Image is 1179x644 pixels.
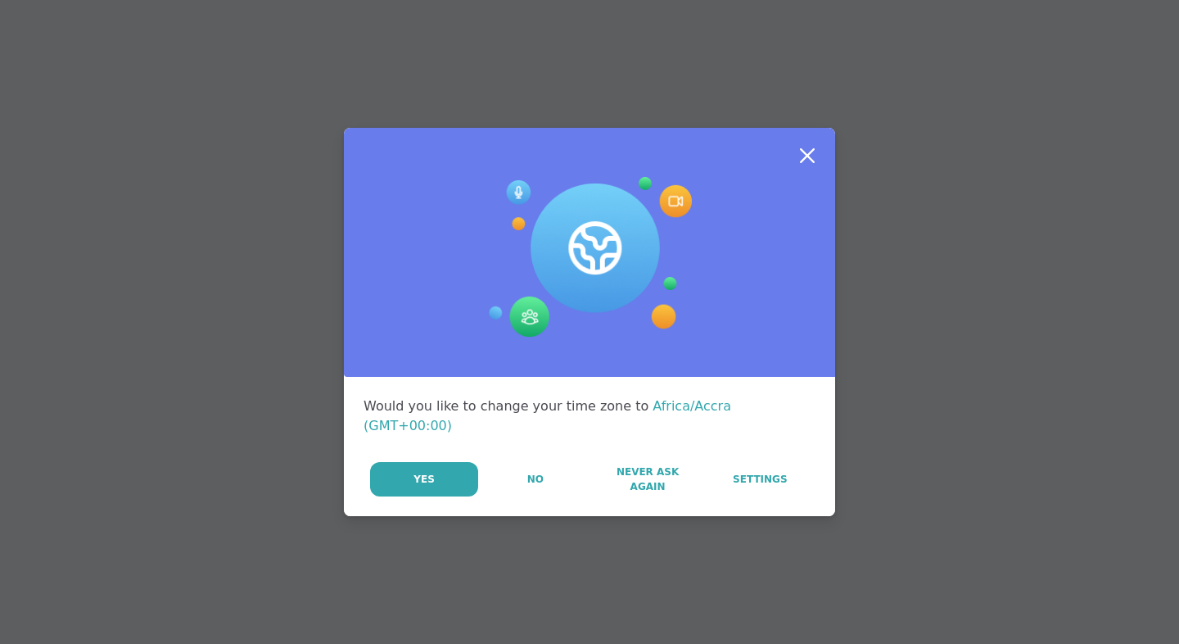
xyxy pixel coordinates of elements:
[370,462,478,497] button: Yes
[733,472,788,487] span: Settings
[527,472,544,487] span: No
[592,462,702,497] button: Never Ask Again
[364,398,731,433] span: Africa/Accra (GMT+00:00)
[364,397,815,436] div: Would you like to change your time zone to
[600,465,694,494] span: Never Ask Again
[413,472,435,487] span: Yes
[487,177,692,338] img: Session Experience
[480,462,590,497] button: No
[705,462,815,497] a: Settings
